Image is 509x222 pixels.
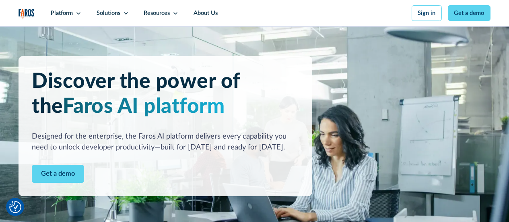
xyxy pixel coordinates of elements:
[63,96,225,117] span: Faros AI platform
[32,131,299,153] div: Designed for the enterprise, the Faros AI platform delivers every capability you need to unlock d...
[19,9,35,19] a: home
[32,69,299,119] h1: Discover the power of the
[9,201,21,213] img: Revisit consent button
[97,9,120,18] div: Solutions
[448,5,490,21] a: Get a demo
[32,165,84,183] a: Contact Modal
[144,9,170,18] div: Resources
[412,5,442,21] a: Sign in
[19,9,35,19] img: Logo of the analytics and reporting company Faros.
[51,9,73,18] div: Platform
[9,201,21,213] button: Cookie Settings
